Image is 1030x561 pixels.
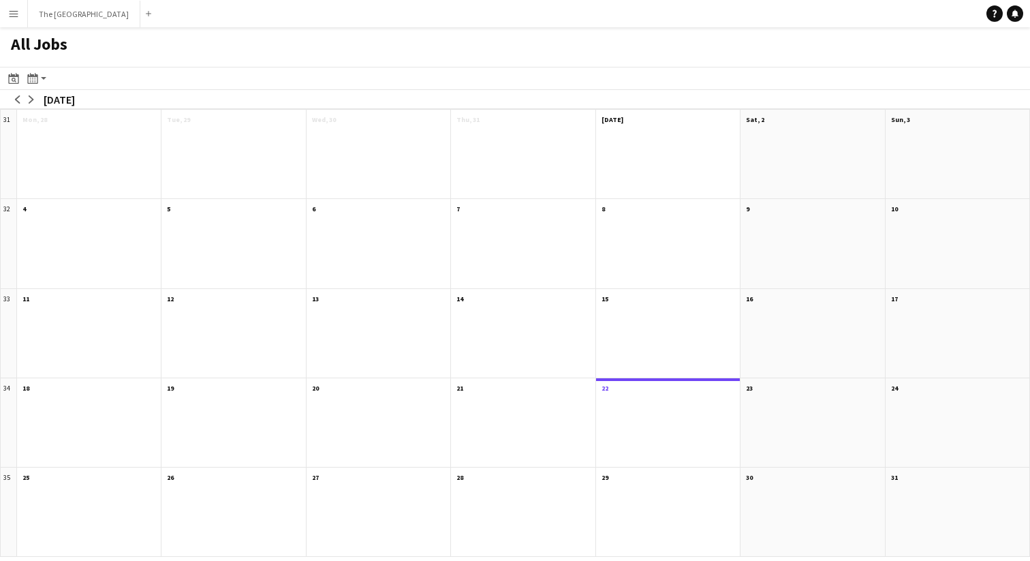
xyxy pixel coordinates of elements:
[167,294,174,303] span: 12
[312,204,315,213] span: 6
[22,115,47,124] span: Mon, 28
[746,115,764,124] span: Sat, 2
[312,473,319,482] span: 27
[312,115,336,124] span: Wed, 30
[891,294,898,303] span: 17
[22,473,29,482] span: 25
[167,473,174,482] span: 26
[456,115,480,124] span: Thu, 31
[602,204,605,213] span: 8
[456,384,463,393] span: 21
[746,294,753,303] span: 16
[602,473,608,482] span: 29
[44,93,75,106] div: [DATE]
[456,294,463,303] span: 14
[602,384,608,393] span: 22
[1,378,17,468] div: 34
[746,204,749,213] span: 9
[22,294,29,303] span: 11
[1,110,17,199] div: 31
[602,294,608,303] span: 15
[167,384,174,393] span: 19
[891,204,898,213] span: 10
[312,384,319,393] span: 20
[602,115,623,124] span: [DATE]
[312,294,319,303] span: 13
[1,468,17,557] div: 35
[891,115,910,124] span: Sun, 3
[456,473,463,482] span: 28
[746,473,753,482] span: 30
[456,204,460,213] span: 7
[22,384,29,393] span: 18
[167,115,190,124] span: Tue, 29
[891,384,898,393] span: 24
[746,384,753,393] span: 23
[891,473,898,482] span: 31
[1,289,17,378] div: 33
[1,199,17,288] div: 32
[28,1,140,27] button: The [GEOGRAPHIC_DATA]
[22,204,26,213] span: 4
[167,204,170,213] span: 5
